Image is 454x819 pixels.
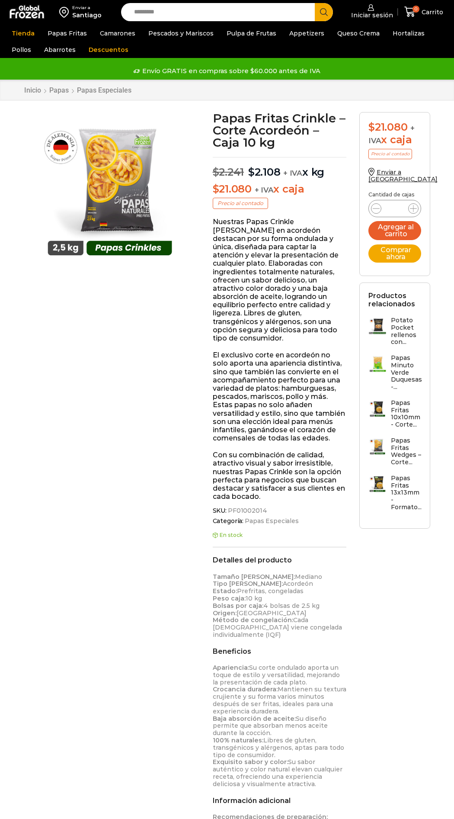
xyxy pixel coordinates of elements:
a: Pulpa de Frutas [222,25,281,42]
p: En stock [213,532,347,538]
p: El exclusivo corte en acordeón no solo aporta una apariencia distintiva, sino que también las con... [213,351,347,442]
a: Potato Pocket rellenos con... [368,317,421,350]
span: Categoría: [213,517,347,525]
a: 0 Carrito [402,2,445,22]
a: Papas Especiales [77,86,132,94]
span: $ [248,166,255,178]
p: Mediano Acordeón Prefritas, congeladas 10 kg 4 bolsas de 2.5 kg [GEOGRAPHIC_DATA] Cada [DEMOGRAPH... [213,573,347,639]
strong: Bolsas por caja: [213,602,263,610]
strong: Apariencia: [213,664,249,671]
a: Papas Fritas 10x10mm - Corte... [368,399,421,433]
p: x caja [213,183,347,196]
h3: Papas Fritas Wedges – Corte... [391,437,421,466]
a: Enviar a [GEOGRAPHIC_DATA] [368,168,438,183]
strong: 100% naturales: [213,736,263,744]
nav: Breadcrumb [24,86,132,94]
strong: Tipo [PERSON_NAME]: [213,580,283,588]
p: x kg [213,157,347,179]
div: x caja [368,121,421,146]
h3: Potato Pocket rellenos con... [391,317,421,346]
a: Hortalizas [388,25,429,42]
a: Queso Crema [333,25,384,42]
p: Precio al contado [213,198,268,209]
a: Papas Fritas Wedges – Corte... [368,437,421,470]
p: Con su combinación de calidad, atractivo visual y sabor irresistible, nuestras Papas Crinkle son ... [213,451,347,501]
h2: Detalles del producto [213,556,347,564]
h2: Beneficios [213,647,347,655]
a: Appetizers [285,25,329,42]
a: Abarrotes [40,42,80,58]
img: address-field-icon.svg [59,5,72,19]
strong: Estado: [213,587,237,595]
a: Pollos [7,42,35,58]
button: Search button [315,3,333,21]
span: PF01002014 [227,507,267,514]
p: Nuestras Papas Crinkle [PERSON_NAME] en acordeón destacan por su forma ondulada y única, diseñada... [213,218,347,342]
span: $ [213,166,219,178]
a: Papas Fritas 13x13mm - Formato... [368,475,422,515]
h3: Papas Fritas 10x10mm - Corte... [391,399,421,428]
bdi: 2.241 [213,166,244,178]
span: $ [213,183,219,195]
bdi: 2.108 [248,166,281,178]
h3: Papas Fritas 13x13mm - Formato... [391,475,422,511]
span: SKU: [213,507,347,514]
input: Product quantity [387,202,403,215]
strong: Tamaño [PERSON_NAME]: [213,573,295,581]
bdi: 21.080 [213,183,252,195]
div: Santiago [72,11,102,19]
a: Papas Minuto Verde Duquesas -... [368,354,422,395]
h2: Información adicional [213,797,347,805]
p: Precio al contado [368,149,412,159]
a: Descuentos [84,42,133,58]
div: Enviar a [72,5,102,11]
a: Papas Fritas [43,25,91,42]
span: $ [368,121,375,133]
a: Papas Especiales [243,517,299,525]
strong: Origen: [213,609,237,617]
strong: Exquisito sabor y color: [213,758,288,766]
span: Carrito [419,8,443,16]
h1: Papas Fritas Crinkle – Corte Acordeón – Caja 10 kg [213,112,347,148]
strong: Peso caja: [213,594,246,602]
bdi: 21.080 [368,121,407,133]
button: Comprar ahora [368,244,421,263]
h3: Papas Minuto Verde Duquesas -... [391,354,422,391]
strong: Crocancia duradera: [213,685,278,693]
p: Cantidad de cajas [368,192,421,198]
a: Papas [49,86,69,94]
span: Iniciar sesión [349,11,393,19]
h2: Productos relacionados [368,292,421,308]
a: Tienda [7,25,39,42]
a: Camarones [96,25,140,42]
span: + IVA [283,169,302,177]
span: 0 [412,6,419,13]
img: papas-crinkles [35,112,185,262]
strong: Método de congelación: [213,616,293,624]
button: Agregar al carrito [368,221,421,240]
span: + IVA [255,186,274,194]
a: Pescados y Mariscos [144,25,218,42]
strong: Baja absorción de aceite: [213,715,296,723]
a: Inicio [24,86,42,94]
p: Su corte ondulado aporta un toque de estilo y versatilidad, mejorando la presentación de cada pla... [213,664,347,788]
